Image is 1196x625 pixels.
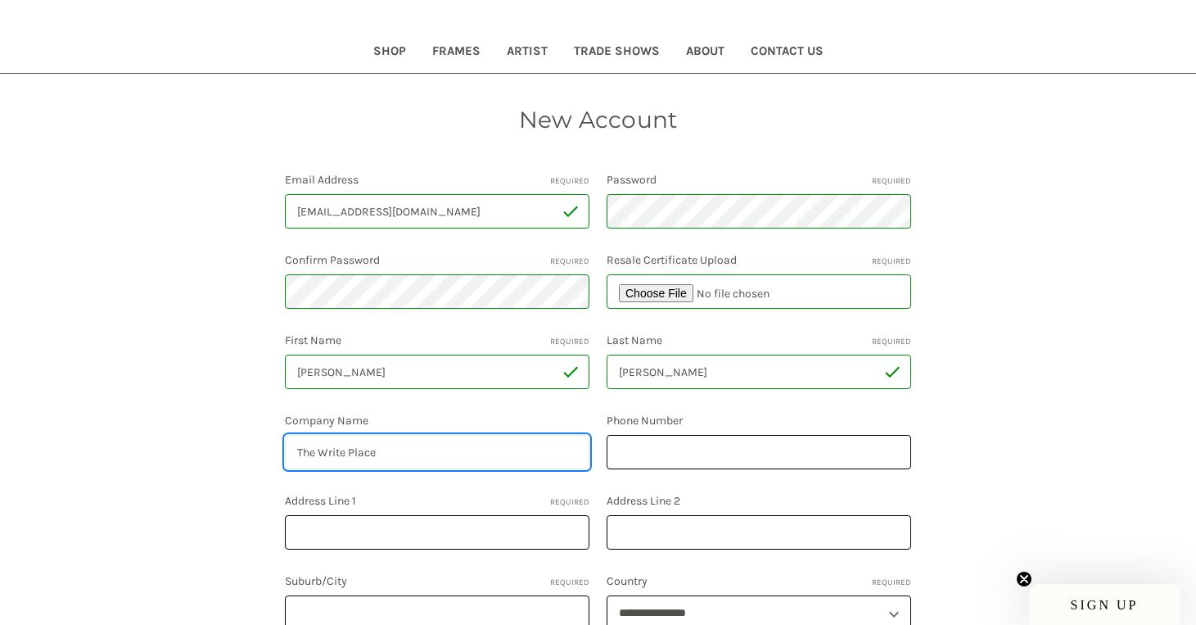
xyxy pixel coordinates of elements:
a: Contact Us [738,33,837,73]
small: Required [550,496,589,509]
label: First Name [285,332,589,349]
label: Address Line 2 [607,492,911,510]
a: Frames [419,33,494,73]
label: Confirm Password [285,251,589,269]
span: SIGN UP [1071,598,1139,612]
small: Required [872,336,911,348]
h1: New Account [142,102,1055,137]
a: About [673,33,738,73]
div: SIGN UPClose teaser [1029,584,1180,625]
a: Artist [494,33,561,73]
label: Email Address [285,171,589,188]
small: Required [872,175,911,188]
small: Required [550,175,589,188]
small: Required [550,336,589,348]
a: Trade Shows [561,33,673,73]
small: Required [872,577,911,589]
label: Phone Number [607,412,911,429]
small: Required [872,256,911,268]
label: Suburb/City [285,573,589,590]
label: Country [607,573,911,590]
label: Resale Certificate Upload [607,251,911,269]
label: Password [607,171,911,188]
label: Address Line 1 [285,492,589,510]
a: Shop [360,33,419,73]
button: Close teaser [1016,571,1032,587]
small: Required [550,577,589,589]
label: Last Name [607,332,911,349]
label: Company Name [285,412,589,429]
small: Required [550,256,589,268]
